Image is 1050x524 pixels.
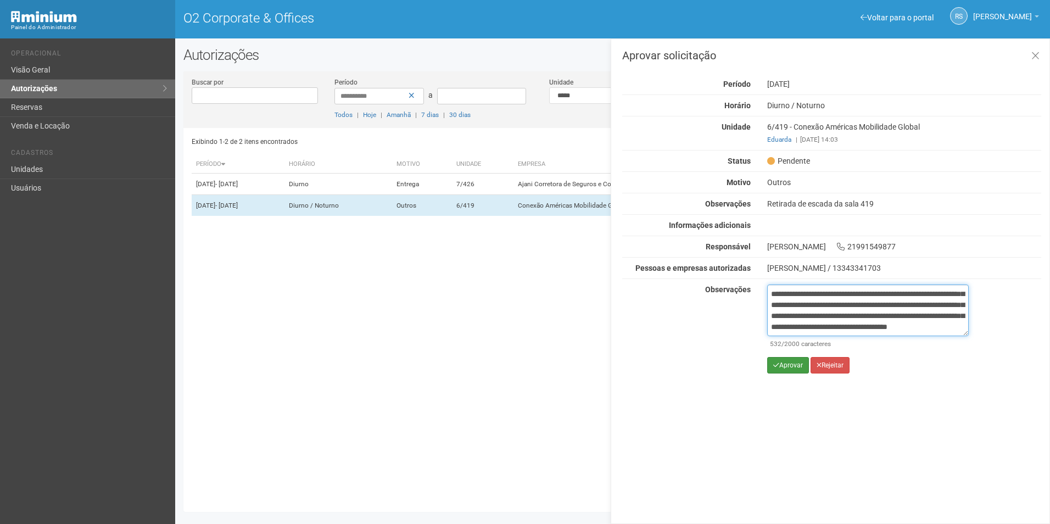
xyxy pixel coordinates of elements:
span: | [357,111,359,119]
li: Operacional [11,49,167,61]
span: | [415,111,417,119]
td: Entrega [392,174,451,195]
strong: Horário [724,101,751,110]
th: Empresa [513,155,779,174]
label: Unidade [549,77,573,87]
th: Unidade [452,155,513,174]
strong: Motivo [727,178,751,187]
strong: Observações [705,285,751,294]
span: | [443,111,445,119]
div: Painel do Administrador [11,23,167,32]
a: [PERSON_NAME] [973,14,1039,23]
span: Rayssa Soares Ribeiro [973,2,1032,21]
div: Exibindo 1-2 de 2 itens encontrados [192,133,609,150]
a: Voltar para o portal [861,13,934,22]
h1: O2 Corporate & Offices [183,11,605,25]
div: 6/419 - Conexão Américas Mobilidade Global [759,122,1049,144]
td: 7/426 [452,174,513,195]
span: | [796,136,797,143]
strong: Status [728,157,751,165]
th: Período [192,155,284,174]
div: Diurno / Noturno [759,101,1049,110]
div: /2000 caracteres [770,339,966,349]
strong: Observações [705,199,751,208]
span: a [428,91,433,99]
strong: Responsável [706,242,751,251]
h3: Aprovar solicitação [622,50,1041,61]
a: Todos [334,111,353,119]
td: Diurno / Noturno [284,195,393,216]
span: 532 [770,340,781,348]
button: Aprovar [767,357,809,374]
img: Minium [11,11,77,23]
div: [DATE] 14:03 [767,135,1041,144]
strong: Informações adicionais [669,221,751,230]
div: [PERSON_NAME] 21991549877 [759,242,1049,252]
strong: Período [723,80,751,88]
div: Outros [759,177,1049,187]
div: [DATE] [759,79,1049,89]
span: - [DATE] [215,180,238,188]
a: Hoje [363,111,376,119]
span: Pendente [767,156,810,166]
div: [PERSON_NAME] / 13343341703 [767,263,1041,273]
li: Cadastros [11,149,167,160]
td: Ajani Corretora de Seguros e Consultoria LTDA [513,174,779,195]
a: Eduarda [767,136,791,143]
td: Conexão Américas Mobilidade Global [513,195,779,216]
h2: Autorizações [183,47,1042,63]
a: Amanhã [387,111,411,119]
td: Outros [392,195,451,216]
a: 30 dias [449,111,471,119]
label: Buscar por [192,77,224,87]
th: Horário [284,155,393,174]
button: Rejeitar [811,357,850,374]
td: [DATE] [192,195,284,216]
span: - [DATE] [215,202,238,209]
td: Diurno [284,174,393,195]
td: 6/419 [452,195,513,216]
label: Período [334,77,358,87]
td: [DATE] [192,174,284,195]
a: Fechar [1024,44,1047,68]
strong: Pessoas e empresas autorizadas [635,264,751,272]
strong: Unidade [722,122,751,131]
span: | [381,111,382,119]
div: Retirada de escada da sala 419 [759,199,1049,209]
a: RS [950,7,968,25]
th: Motivo [392,155,451,174]
a: 7 dias [421,111,439,119]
